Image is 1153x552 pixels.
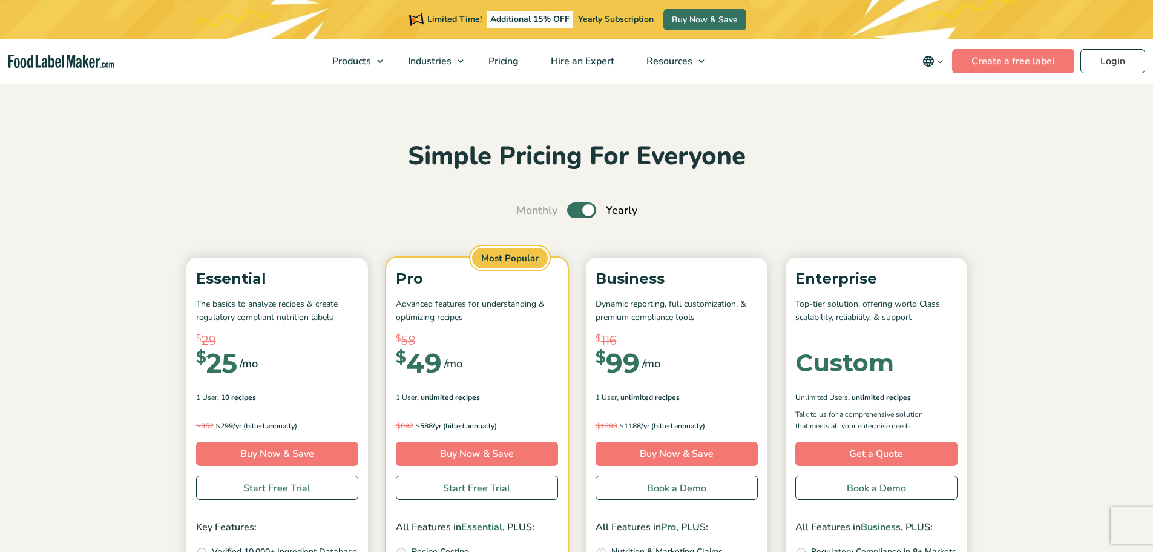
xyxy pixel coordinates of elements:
div: 49 [396,350,442,376]
p: 299/yr (billed annually) [196,420,358,432]
div: 99 [596,350,640,376]
span: Industries [404,55,453,68]
p: Dynamic reporting, full customization, & premium compliance tools [596,298,758,325]
a: Book a Demo [795,476,958,500]
p: Talk to us for a comprehensive solution that meets all your enterprise needs [795,409,935,432]
span: Monthly [516,202,557,219]
a: Resources [631,39,711,84]
span: $ [396,350,406,365]
span: /mo [240,355,258,372]
a: Login [1080,49,1145,73]
a: Hire an Expert [535,39,628,84]
span: $ [196,421,201,430]
span: $ [596,350,606,365]
span: 58 [401,331,415,350]
span: 29 [202,331,216,350]
span: 116 [601,331,617,350]
p: All Features in , PLUS: [396,520,558,536]
span: Pricing [485,55,520,68]
p: 588/yr (billed annually) [396,420,558,432]
span: $ [396,421,401,430]
a: Pricing [473,39,532,84]
span: Additional 15% OFF [487,11,573,28]
p: Key Features: [196,520,358,536]
a: Industries [392,39,470,84]
a: Buy Now & Save [663,9,746,30]
a: Create a free label [952,49,1074,73]
span: /mo [444,355,462,372]
p: Business [596,267,758,290]
p: Pro [396,267,558,290]
a: Food Label Maker homepage [8,55,114,68]
a: Buy Now & Save [596,442,758,466]
span: $ [596,331,601,345]
p: Enterprise [795,267,958,290]
span: $ [215,421,220,430]
del: 692 [396,421,413,431]
p: Essential [196,267,358,290]
a: Buy Now & Save [196,442,358,466]
span: Limited Time! [427,13,482,25]
label: Toggle [567,202,596,218]
a: Buy Now & Save [396,442,558,466]
span: Pro [661,520,676,534]
span: , Unlimited Recipes [417,392,480,403]
div: Custom [795,351,894,375]
span: $ [596,421,600,430]
span: $ [196,331,202,345]
a: Start Free Trial [396,476,558,500]
a: Start Free Trial [196,476,358,500]
span: Yearly [606,202,637,219]
span: 1 User [196,392,217,403]
span: $ [396,331,401,345]
span: Products [329,55,372,68]
p: All Features in , PLUS: [795,520,958,536]
span: Unlimited Users [795,392,848,403]
span: $ [415,421,420,430]
p: 1188/yr (billed annually) [596,420,758,432]
button: Change language [914,49,952,73]
span: Yearly Subscription [578,13,654,25]
span: Hire an Expert [547,55,616,68]
span: Essential [461,520,502,534]
p: Top-tier solution, offering world Class scalability, reliability, & support [795,298,958,325]
del: 352 [196,421,214,431]
h2: Simple Pricing For Everyone [180,140,973,173]
span: , 10 Recipes [217,392,256,403]
span: Business [861,520,901,534]
a: Products [317,39,389,84]
span: $ [619,421,624,430]
span: 1 User [596,392,617,403]
span: $ [196,350,206,365]
span: , Unlimited Recipes [848,392,911,403]
del: 1398 [596,421,617,431]
p: Advanced features for understanding & optimizing recipes [396,298,558,325]
span: , Unlimited Recipes [617,392,680,403]
span: 1 User [396,392,417,403]
p: All Features in , PLUS: [596,520,758,536]
span: Most Popular [470,246,550,271]
a: Get a Quote [795,442,958,466]
span: /mo [642,355,660,372]
span: Resources [643,55,694,68]
a: Book a Demo [596,476,758,500]
div: 25 [196,350,237,376]
p: The basics to analyze recipes & create regulatory compliant nutrition labels [196,298,358,325]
